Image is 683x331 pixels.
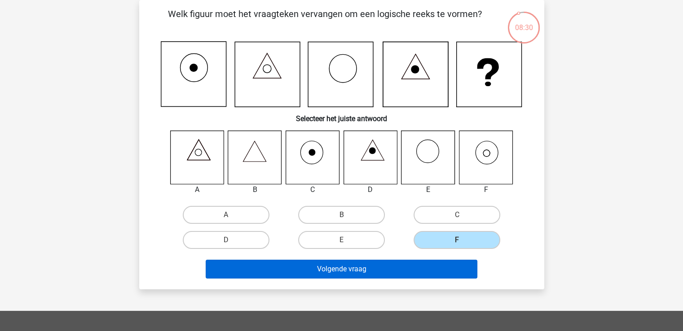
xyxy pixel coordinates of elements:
[394,184,462,195] div: E
[183,231,269,249] label: D
[183,206,269,224] label: A
[154,107,530,123] h6: Selecteer het juiste antwoord
[154,7,496,34] p: Welk figuur moet het vraagteken vervangen om een logische reeks te vormen?
[163,184,231,195] div: A
[298,231,385,249] label: E
[414,206,500,224] label: C
[337,184,405,195] div: D
[452,184,520,195] div: F
[221,184,289,195] div: B
[206,260,477,279] button: Volgende vraag
[414,231,500,249] label: F
[507,11,541,33] div: 08:30
[298,206,385,224] label: B
[279,184,347,195] div: C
